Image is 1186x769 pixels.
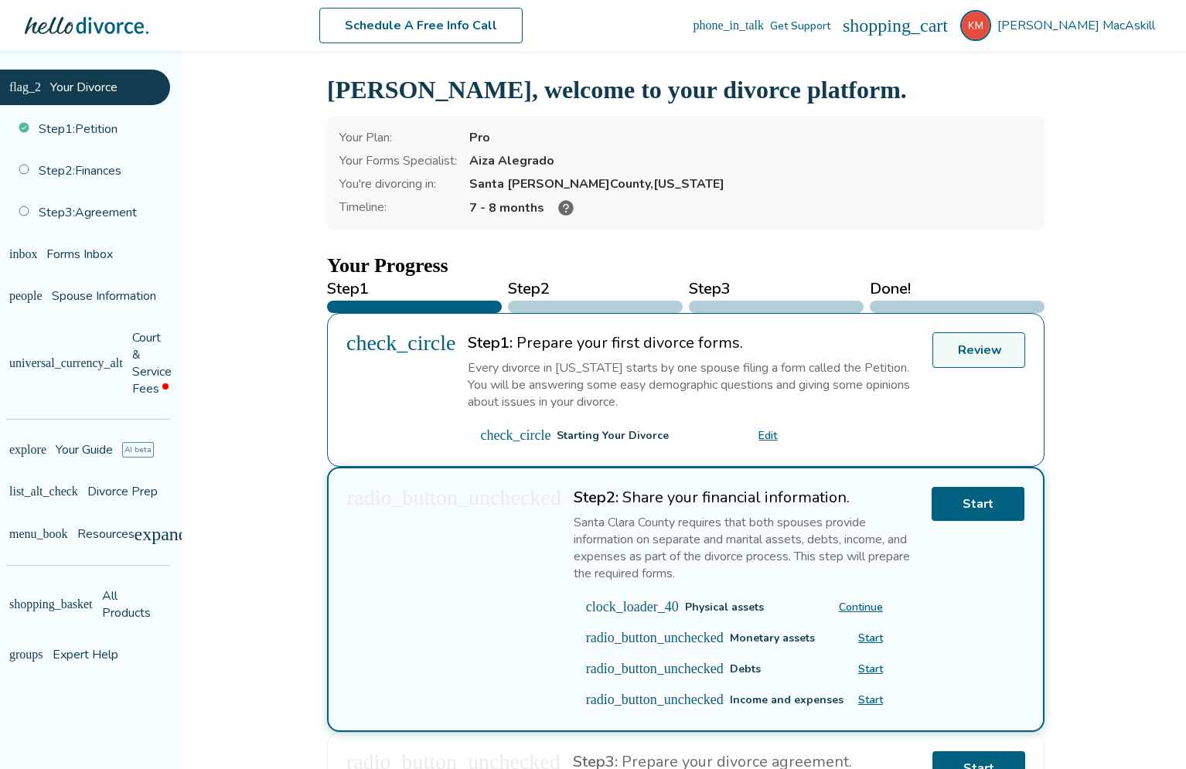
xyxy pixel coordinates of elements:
[327,254,1045,277] h2: Your Progress
[339,152,457,169] div: Your Forms Specialist:
[574,514,919,582] p: Santa Clara County requires that both spouses provide information on separate and marital assets,...
[574,487,919,508] h2: Share your financial information.
[870,277,1045,301] span: Done!
[46,246,113,263] span: Forms Inbox
[469,129,1032,146] div: Pro
[327,76,1045,104] h1: [PERSON_NAME] , welcome to your divorce platform.
[9,248,37,260] span: inbox
[689,277,864,301] span: Step 3
[469,175,1032,192] div: Santa [PERSON_NAME] County, [US_STATE]
[858,662,883,676] a: Start
[9,81,41,94] span: flag_2
[469,199,1032,217] div: 7 - 8 months
[730,631,815,645] div: Monetary assets
[135,525,236,543] span: expand_more
[508,277,683,301] span: Step 2
[9,528,68,540] span: menu_book
[932,487,1024,521] a: Start
[685,600,764,614] div: Physical assets
[9,598,93,611] span: shopping_basket
[730,662,761,676] div: Debts
[132,329,172,397] span: Court & Service Fees
[758,428,777,443] a: Edit
[858,692,883,707] a: Start
[693,19,764,32] span: phone_in_talk
[770,19,830,33] span: Get Support
[319,8,523,43] a: Schedule A Free Info Call
[932,332,1025,368] a: Review
[347,487,561,509] span: radio_button_unchecked
[468,359,920,410] p: Every divorce in [US_STATE] starts by one spouse filing a form called the Petition. You will be a...
[9,648,43,661] span: groups
[586,631,724,645] span: radio_button_unchecked
[858,631,883,645] a: Start
[346,332,455,354] span: check_circle
[586,662,724,675] span: radio_button_unchecked
[730,692,843,707] div: Income and expenses
[586,600,679,614] span: clock_loader_40
[997,17,1161,34] span: [PERSON_NAME] MacAskill
[586,692,724,706] span: radio_button_unchecked
[327,277,502,301] span: Step 1
[468,332,513,353] strong: Step 1 :
[9,290,43,302] span: people
[9,526,135,543] span: Resources
[339,199,457,217] div: Timeline:
[468,332,920,353] h2: Prepare your first divorce forms.
[839,600,883,614] a: Continue
[122,442,154,458] span: AI beta
[9,485,78,498] span: list_alt_check
[693,19,830,33] a: phone_in_talkGet Support
[480,428,550,442] span: check_circle
[339,175,457,192] div: You're divorcing in:
[557,428,669,443] div: Starting Your Divorce
[960,10,991,41] img: kmacaskill@gmail.com
[843,16,948,35] span: shopping_cart
[469,152,1032,169] div: Aiza Alegrado
[339,129,457,146] div: Your Plan:
[9,357,123,369] span: universal_currency_alt
[9,444,46,456] span: explore
[574,487,619,508] strong: Step 2 :
[1109,695,1186,769] iframe: Chat Widget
